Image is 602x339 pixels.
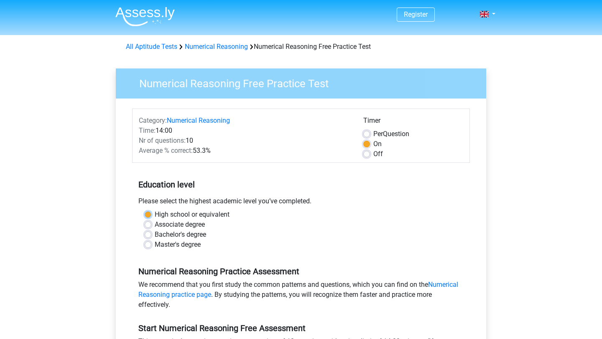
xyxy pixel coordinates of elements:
a: Register [404,10,428,18]
div: Please select the highest academic level you’ve completed. [132,196,470,210]
span: Average % correct: [139,147,193,154]
label: Question [373,129,409,139]
h5: Numerical Reasoning Practice Assessment [138,266,464,276]
label: Master's degree [155,240,201,250]
div: We recommend that you first study the common patterns and questions, which you can find on the . ... [132,280,470,313]
label: Off [373,149,383,159]
h5: Start Numerical Reasoning Free Assessment [138,323,464,333]
span: Time: [139,126,156,134]
h5: Education level [138,176,464,193]
label: Associate degree [155,220,205,230]
label: Bachelor's degree [155,230,206,240]
h3: Numerical Reasoning Free Practice Test [129,74,480,90]
label: On [373,139,382,149]
div: Numerical Reasoning Free Practice Test [122,42,480,52]
span: Nr of questions: [139,137,186,144]
a: Numerical Reasoning [185,43,248,51]
div: Timer [363,116,463,129]
a: Numerical Reasoning [167,116,230,124]
div: 53.3% [133,146,357,156]
a: All Aptitude Tests [126,43,177,51]
div: 10 [133,136,357,146]
span: Category: [139,116,167,124]
img: Assessly [115,7,175,26]
span: Per [373,130,383,138]
label: High school or equivalent [155,210,230,220]
div: 14:00 [133,126,357,136]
